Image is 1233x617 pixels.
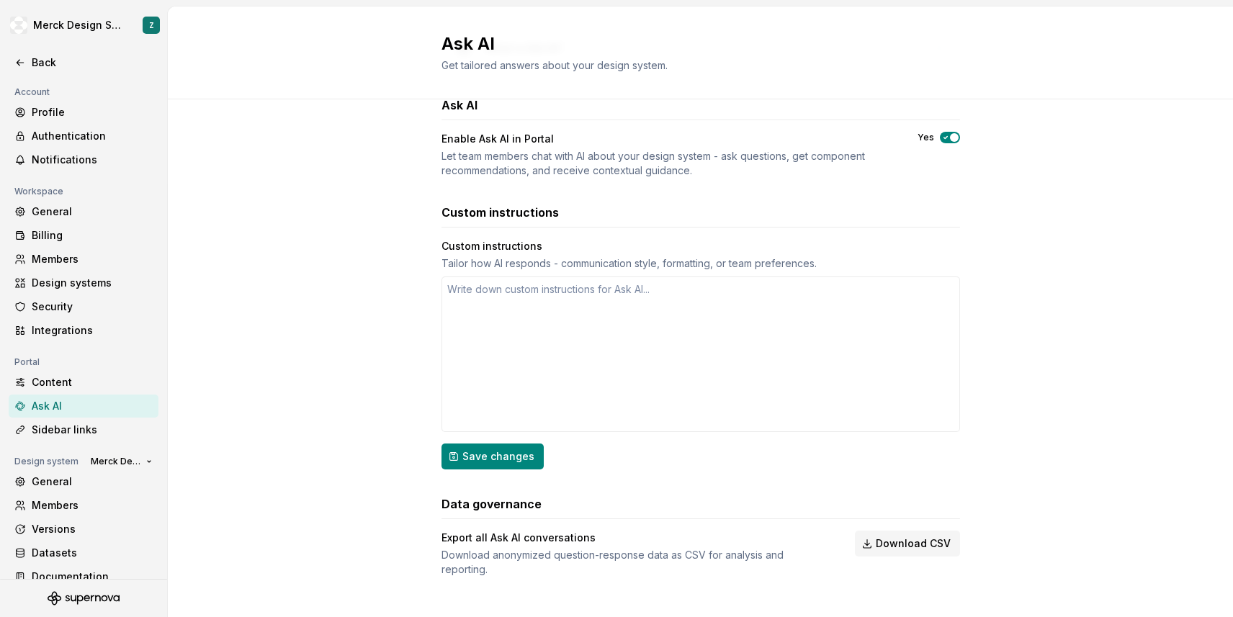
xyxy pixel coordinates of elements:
[441,132,892,146] div: Enable Ask AI in Portal
[9,101,158,124] a: Profile
[32,498,153,513] div: Members
[32,55,153,70] div: Back
[32,323,153,338] div: Integrations
[32,252,153,266] div: Members
[9,353,45,371] div: Portal
[9,453,84,470] div: Design system
[48,591,120,605] svg: Supernova Logo
[32,569,153,584] div: Documentation
[441,149,892,178] div: Let team members chat with AI about your design system - ask questions, get component recommendat...
[462,449,534,464] span: Save changes
[9,248,158,271] a: Members
[441,59,668,71] span: Get tailored answers about your design system.
[441,443,544,469] button: Save changes
[33,18,125,32] div: Merck Design System
[32,546,153,560] div: Datasets
[441,495,542,513] h3: Data governance
[9,418,158,441] a: Sidebar links
[9,148,158,171] a: Notifications
[10,17,27,34] img: 317a9594-9ec3-41ad-b59a-e557b98ff41d.png
[91,456,140,467] span: Merck Design System
[32,228,153,243] div: Billing
[918,132,934,143] label: Yes
[9,51,158,74] a: Back
[9,183,69,200] div: Workspace
[441,531,829,545] div: Export all Ask AI conversations
[9,518,158,541] a: Versions
[9,319,158,342] a: Integrations
[441,256,960,271] div: Tailor how AI responds - communication style, formatting, or team preferences.
[441,548,829,577] div: Download anonymized question-response data as CSV for analysis and reporting.
[441,32,943,55] h2: Ask AI
[32,399,153,413] div: Ask AI
[9,371,158,394] a: Content
[441,239,960,253] div: Custom instructions
[9,565,158,588] a: Documentation
[9,125,158,148] a: Authentication
[441,96,477,114] h3: Ask AI
[32,375,153,389] div: Content
[32,129,153,143] div: Authentication
[9,271,158,294] a: Design systems
[855,531,960,557] button: Download CSV
[9,224,158,247] a: Billing
[441,204,559,221] h3: Custom instructions
[32,522,153,536] div: Versions
[32,423,153,437] div: Sidebar links
[32,300,153,314] div: Security
[3,9,164,41] button: Merck Design SystemZ
[32,474,153,489] div: General
[9,295,158,318] a: Security
[9,395,158,418] a: Ask AI
[149,19,154,31] div: Z
[9,84,55,101] div: Account
[9,541,158,564] a: Datasets
[9,470,158,493] a: General
[32,276,153,290] div: Design systems
[32,105,153,120] div: Profile
[9,494,158,517] a: Members
[32,153,153,167] div: Notifications
[9,200,158,223] a: General
[32,204,153,219] div: General
[876,536,951,551] span: Download CSV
